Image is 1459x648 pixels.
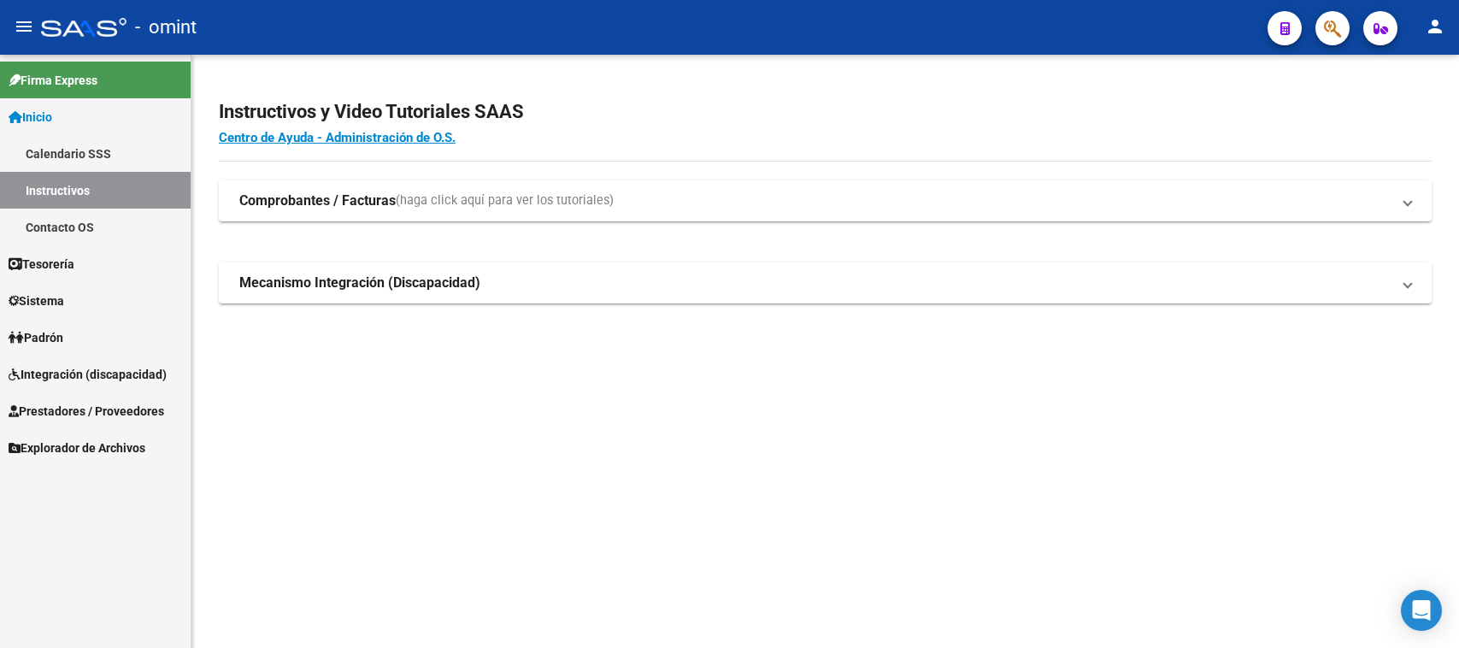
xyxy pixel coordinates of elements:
span: Sistema [9,292,64,310]
h2: Instructivos y Video Tutoriales SAAS [219,96,1432,128]
span: Prestadores / Proveedores [9,402,164,421]
mat-expansion-panel-header: Comprobantes / Facturas(haga click aquí para ver los tutoriales) [219,180,1432,221]
span: Padrón [9,328,63,347]
span: - omint [135,9,197,46]
span: Integración (discapacidad) [9,365,167,384]
span: Inicio [9,108,52,127]
strong: Mecanismo Integración (Discapacidad) [239,274,480,292]
span: Explorador de Archivos [9,439,145,457]
div: Open Intercom Messenger [1401,590,1442,631]
mat-icon: menu [14,16,34,37]
span: (haga click aquí para ver los tutoriales) [396,191,614,210]
mat-expansion-panel-header: Mecanismo Integración (Discapacidad) [219,262,1432,303]
span: Tesorería [9,255,74,274]
mat-icon: person [1425,16,1445,37]
a: Centro de Ayuda - Administración de O.S. [219,130,456,145]
span: Firma Express [9,71,97,90]
strong: Comprobantes / Facturas [239,191,396,210]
